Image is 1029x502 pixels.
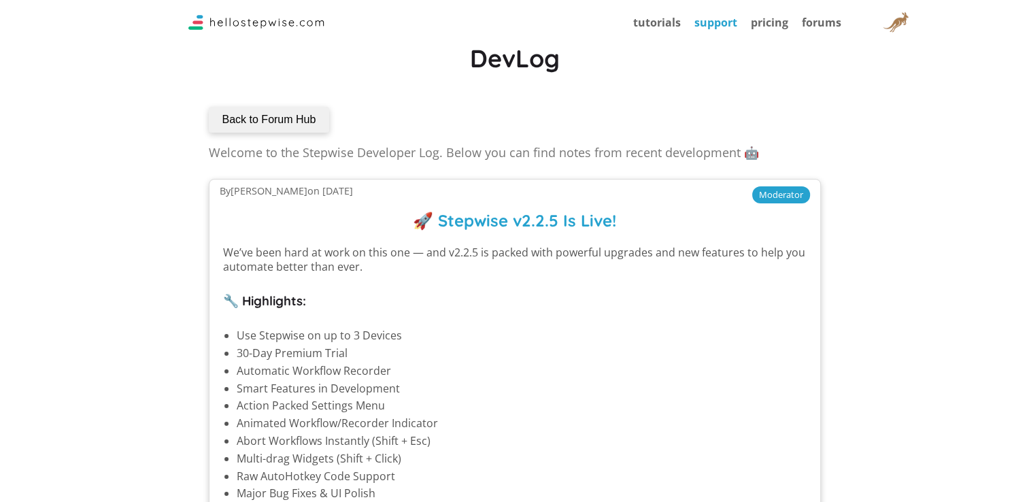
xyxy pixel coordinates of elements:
strong: 🔧 Highlights: [223,292,306,309]
p: We’ve been hard at work on this one — and v2.2.5 is packed with powerful upgrades and new feature... [223,246,807,274]
li: Major Bug Fixes & UI Polish [237,486,807,501]
a: support [694,15,737,30]
img: User Avatar [879,6,913,40]
li: 30-Day Premium Trial [237,346,807,361]
a: Stepwise [188,18,324,33]
li: Action Packed Settings Menu [237,399,807,413]
a: tutorials [633,15,681,30]
li: Raw AutoHotkey Code Support [237,469,807,484]
li: Multi-drag Widgets (Shift + Click) [237,452,807,466]
h1: DevLog [209,44,821,73]
h3: 🚀 Stepwise v2.2.5 Is Live! [223,196,807,235]
button: Back to Forum Hub [209,107,330,133]
small: By [PERSON_NAME] on [DATE] [220,184,353,197]
small: Moderator [752,186,810,203]
li: Smart Features in Development [237,382,807,396]
li: Automatic Workflow Recorder [237,364,807,378]
li: Animated Workflow/Recorder Indicator [237,416,807,431]
a: pricing [751,15,788,30]
a: forums [802,15,841,30]
img: Logo [188,15,324,30]
li: Abort Workflows Instantly (Shift + Esc) [237,434,807,448]
p: Welcome to the Stepwise Developer Log. Below you can find notes from recent development 🤖 [209,146,821,158]
li: Use Stepwise on up to 3 Devices [237,329,807,343]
